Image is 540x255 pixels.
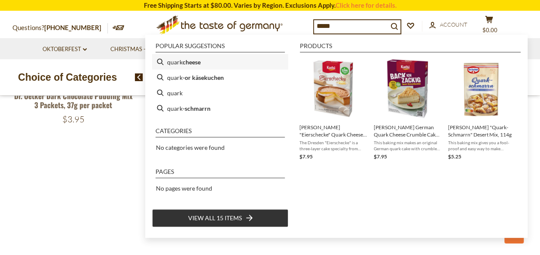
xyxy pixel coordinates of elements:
li: Products [300,43,521,52]
b: -or käsekuchen [183,73,224,82]
a: [PERSON_NAME] German Quark Cheese Crumble Cake Mix, 545gThis baking mix makes an original German ... [374,58,441,161]
li: quark cheese [152,54,288,70]
a: Click here for details. [336,1,397,9]
span: [PERSON_NAME] "Quark-Schmarrn" Desert Mix, 114g [448,124,516,138]
img: previous arrow [135,73,143,81]
li: quark [152,85,288,100]
span: [PERSON_NAME] German Quark Cheese Crumble Cake Mix, 545g [374,124,441,138]
li: Kathi "Eierschecke" Quark Cheese Cake with Custard Topping, Baking Mix Kit, 545g [296,54,370,164]
b: -schmarrn [183,103,211,113]
span: No pages were found [156,185,212,192]
li: Pages [156,169,285,178]
li: quark-schmarrn [152,100,288,116]
span: This baking mix gives you a fool-proof and easy way to make authentic Austrian Quark-schmarrn (no... [448,140,516,152]
span: This baking mix makes an original German quark cake with crumble topping (Quarkkuchen mit Streuse... [374,140,441,152]
li: Kathi German Quark Cheese Crumble Cake Mix, 545g [370,54,445,164]
span: $0.00 [482,27,497,33]
a: [PHONE_NUMBER] [44,24,101,31]
div: Instant Search Results [145,35,528,238]
a: [PERSON_NAME] "Eierschecke" Quark Cheese Cake with Custard Topping, Baking Mix Kit, 545gThe Dresd... [299,58,367,161]
span: The Dresden "Eierschecke" is a three-layer cake specialty from [GEOGRAPHIC_DATA]. Essentially, it... [299,140,367,152]
span: Account [440,21,467,28]
a: Oktoberfest [43,45,87,54]
li: Popular suggestions [156,43,285,52]
b: cheese [183,57,201,67]
li: Categories [156,128,285,137]
span: View all 15 items [188,213,242,223]
span: [PERSON_NAME] "Eierschecke" Quark Cheese Cake with Custard Topping, Baking Mix Kit, 545g [299,124,367,138]
li: Dr. Oetker "Quark-Schmarrn" Desert Mix, 114g [445,54,519,164]
span: $3.95 [62,114,85,124]
a: Dr. Oetker Quark-Schmarrn[PERSON_NAME] "Quark-Schmarrn" Desert Mix, 114gThis baking mix gives you... [448,58,516,161]
a: Dr. Oetker Dark Chocolate Pudding Mix 3 Packets, 37g per packet [14,91,133,110]
button: $0.00 [476,15,502,37]
li: View all 15 items [152,209,288,227]
a: Christmas - PRE-ORDER [110,45,184,54]
li: quark-or käsekuchen [152,70,288,85]
img: Dr. Oetker Quark-Schmarrn [451,58,513,120]
a: Account [429,20,467,30]
span: No categories were found [156,144,225,151]
span: $5.25 [448,153,461,160]
span: $7.95 [374,153,387,160]
p: Questions? [12,22,108,33]
span: $7.95 [299,153,313,160]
